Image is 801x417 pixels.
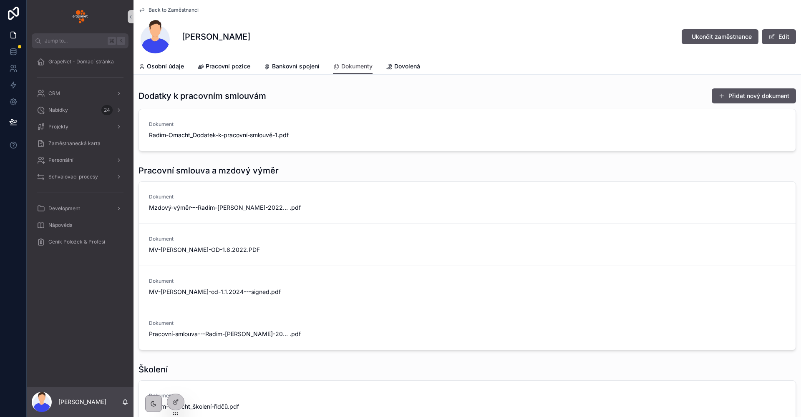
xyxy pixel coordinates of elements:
h1: Pracovní smlouva a mzdový výměr [139,165,279,176]
span: Development [48,205,80,212]
span: Ukončit zaměstnance [692,33,752,41]
h1: Dodatky k pracovním smlouvám [139,90,266,102]
a: Projekty [32,119,128,134]
a: DokumentRadim-Omacht_Dodatek-k-pracovní-smlouvě-1.pdf [139,109,796,151]
a: DokumentMzdový-výměr---Radim-[PERSON_NAME]-2022.01.01---úprava---podepsáno.pdf [139,182,796,224]
button: Jump to...K [32,33,128,48]
span: CRM [48,90,60,97]
span: Dokumenty [341,62,373,70]
a: CRM [32,86,128,101]
a: Nápověda [32,218,128,233]
a: Pracovní pozice [197,59,250,75]
span: Pracovní pozice [206,62,250,70]
span: Dokument [149,320,301,327]
span: Schvalovací procesy [48,173,98,180]
p: [PERSON_NAME] [58,398,106,406]
div: scrollable content [27,48,133,260]
span: Bankovní spojení [272,62,320,70]
span: Dokument [149,121,301,128]
span: Pracovní-smlouva---Radim-[PERSON_NAME]-2019.03.01-sken [149,330,290,338]
span: Nápověda [48,222,73,229]
h1: Školení [139,364,168,375]
button: Ukončit zaměstnance [682,29,758,44]
span: Dokument [149,392,301,399]
span: .pdf [270,288,281,296]
span: K [118,38,124,44]
span: Jump to... [45,38,104,44]
span: Ceník Položek & Profesí [48,239,105,245]
a: Development [32,201,128,216]
span: .pdf [228,402,239,411]
a: Schvalovací procesy [32,169,128,184]
a: Dovolená [386,59,420,75]
img: App logo [73,10,88,23]
span: Radim-Omacht_Dodatek-k-pracovní-smlouvě-1 [149,131,277,139]
span: Back to Zaměstnanci [149,7,199,13]
a: DokumentMV-[PERSON_NAME]-OD-1.8.2022.PDF [139,224,796,266]
span: .pdf [290,330,301,338]
a: Personální [32,153,128,168]
a: Zaměstnanecká karta [32,136,128,151]
h1: [PERSON_NAME] [182,31,250,43]
a: Dokumenty [333,59,373,75]
span: .pdf [277,131,289,139]
a: Ceník Položek & Profesí [32,234,128,249]
button: Edit [762,29,796,44]
button: Přidat nový dokument [712,88,796,103]
span: Zaměstnanecká karta [48,140,101,147]
span: Dokument [149,278,301,284]
span: Osobní údaje [147,62,184,70]
a: Back to Zaměstnanci [139,7,199,13]
span: Nabídky [48,107,68,113]
span: Dokument [149,236,301,242]
span: .pdf [290,203,301,212]
span: Personální [48,157,73,163]
span: Dokument [149,193,301,200]
a: Osobní údaje [139,59,184,75]
span: Radim-Omacht_školení-řidčů [149,402,228,411]
span: .PDF [247,246,260,254]
a: GrapeNet - Domací stránka [32,54,128,69]
span: MV-[PERSON_NAME]-od-1.1.2024---signed [149,288,270,296]
span: MV-[PERSON_NAME]-OD-1.8.2022 [149,246,247,254]
a: DokumentPracovní-smlouva---Radim-[PERSON_NAME]-2019.03.01-sken.pdf [139,308,796,350]
a: Nabídky24 [32,103,128,118]
span: GrapeNet - Domací stránka [48,58,114,65]
span: Projekty [48,123,68,130]
a: Bankovní spojení [264,59,320,75]
a: DokumentMV-[PERSON_NAME]-od-1.1.2024---signed.pdf [139,266,796,308]
span: Dovolená [394,62,420,70]
div: 24 [101,105,113,115]
span: Mzdový-výměr---Radim-[PERSON_NAME]-2022.01.01---úprava---podepsáno [149,203,290,212]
